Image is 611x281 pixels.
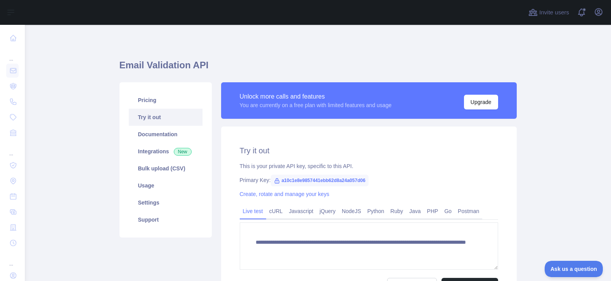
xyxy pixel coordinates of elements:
a: Documentation [129,126,203,143]
span: New [174,148,192,156]
a: Support [129,211,203,228]
a: Java [406,205,424,217]
a: NodeJS [339,205,364,217]
a: cURL [266,205,286,217]
iframe: Toggle Customer Support [545,261,603,277]
a: Integrations New [129,143,203,160]
div: Unlock more calls and features [240,92,392,101]
div: This is your private API key, specific to this API. [240,162,498,170]
div: ... [6,47,19,62]
button: Invite users [527,6,571,19]
span: a10c1e8e9857441ebb62d8a24a057d06 [271,175,369,186]
a: Javascript [286,205,317,217]
a: Usage [129,177,203,194]
a: jQuery [317,205,339,217]
div: You are currently on a free plan with limited features and usage [240,101,392,109]
a: Create, rotate and manage your keys [240,191,329,197]
div: ... [6,141,19,157]
button: Upgrade [464,95,498,109]
div: Primary Key: [240,176,498,184]
h2: Try it out [240,145,498,156]
a: Pricing [129,92,203,109]
a: Try it out [129,109,203,126]
a: PHP [424,205,441,217]
a: Settings [129,194,203,211]
a: Python [364,205,388,217]
a: Live test [240,205,266,217]
a: Ruby [387,205,406,217]
a: Postman [455,205,482,217]
h1: Email Validation API [119,59,517,78]
div: ... [6,252,19,267]
a: Bulk upload (CSV) [129,160,203,177]
a: Go [441,205,455,217]
span: Invite users [539,8,569,17]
